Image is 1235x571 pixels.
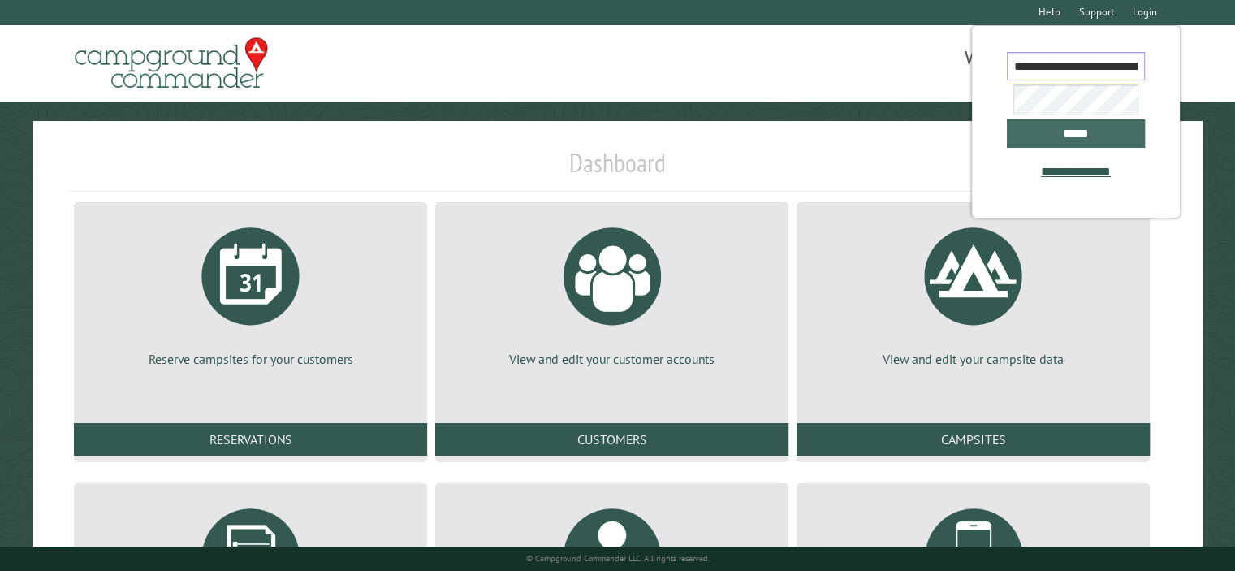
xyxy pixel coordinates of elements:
[70,32,273,95] img: Campground Commander
[797,423,1150,456] a: Campsites
[435,423,788,456] a: Customers
[816,215,1130,368] a: View and edit your campsite data
[93,215,408,368] a: Reserve campsites for your customers
[455,215,769,368] a: View and edit your customer accounts
[816,350,1130,368] p: View and edit your campsite data
[93,350,408,368] p: Reserve campsites for your customers
[618,45,1165,72] span: Walnut Ridge RV Estates
[74,423,427,456] a: Reservations
[70,147,1165,192] h1: Dashboard
[526,553,710,564] small: © Campground Commander LLC. All rights reserved.
[455,350,769,368] p: View and edit your customer accounts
